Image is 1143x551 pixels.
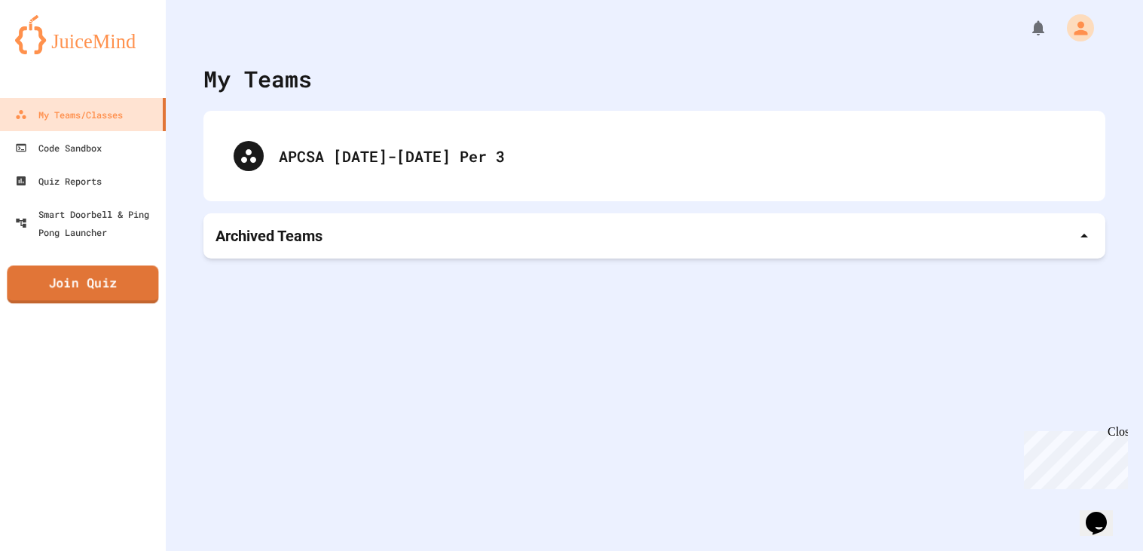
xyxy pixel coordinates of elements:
[6,6,104,96] div: Chat with us now!Close
[15,106,123,124] div: My Teams/Classes
[219,126,1090,186] div: APCSA [DATE]-[DATE] Per 3
[7,265,158,303] a: Join Quiz
[215,225,322,246] p: Archived Teams
[203,62,312,96] div: My Teams
[1080,491,1128,536] iframe: chat widget
[15,139,102,157] div: Code Sandbox
[15,15,151,54] img: logo-orange.svg
[15,172,102,190] div: Quiz Reports
[279,145,1075,167] div: APCSA [DATE]-[DATE] Per 3
[1001,15,1051,41] div: My Notifications
[15,205,160,241] div: Smart Doorbell & Ping Pong Launcher
[1018,425,1128,489] iframe: chat widget
[1051,11,1098,45] div: My Account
